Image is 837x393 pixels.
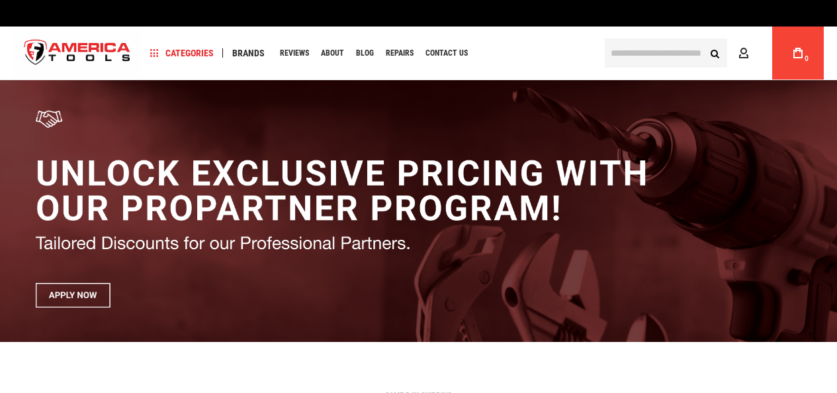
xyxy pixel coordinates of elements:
span: About [321,49,344,57]
a: 0 [785,27,811,80]
span: Repairs [386,49,414,57]
span: Categories [150,48,214,58]
span: 0 [805,55,809,62]
a: Categories [144,44,220,62]
span: Contact Us [425,49,468,57]
a: Reviews [274,44,315,62]
img: America Tools [13,28,142,78]
a: store logo [13,28,142,78]
span: Brands [232,48,265,58]
span: Reviews [280,49,309,57]
a: About [315,44,350,62]
span: Blog [356,49,374,57]
button: Search [702,40,727,66]
a: Brands [226,44,271,62]
a: Blog [350,44,380,62]
a: Repairs [380,44,419,62]
a: Contact Us [419,44,474,62]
